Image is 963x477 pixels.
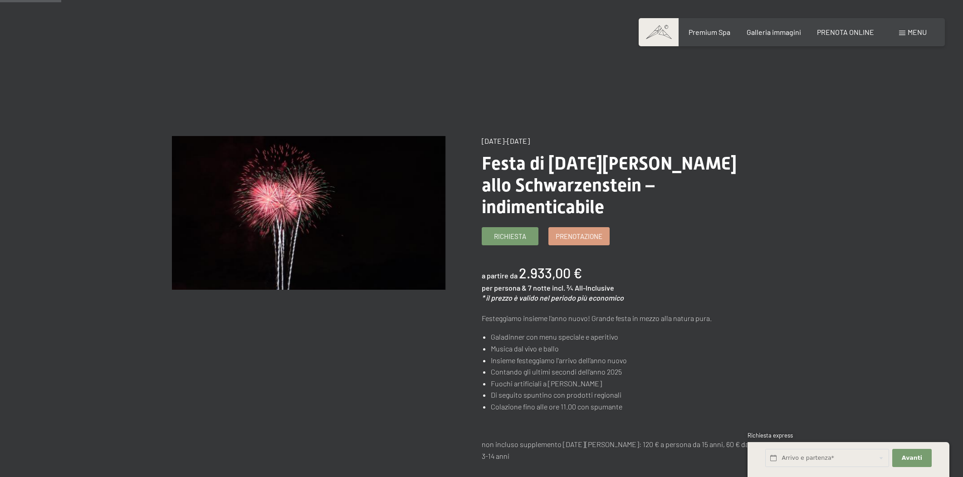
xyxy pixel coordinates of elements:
li: Di seguito spuntino con prodotti regionali [491,389,755,401]
span: 7 notte [528,283,551,292]
li: Fuochi artificiali a [PERSON_NAME] [491,378,755,389]
span: Avanti [902,454,922,462]
li: Insieme festeggiamo l'arrivo dell’anno nuovo [491,355,755,366]
li: Musica dal vivo e ballo [491,343,755,355]
span: [DATE]-[DATE] [482,136,530,145]
span: a partire da [482,271,518,280]
span: Richiesta [494,232,526,241]
img: Festa di San Silvestro allo Schwarzenstein – indimenticabile [172,136,445,290]
li: Contando gli ultimi secondi dell’anno 2025 [491,366,755,378]
span: Prenotazione [556,232,602,241]
span: per persona & [482,283,527,292]
li: Galadinner con menu speciale e aperitivo [491,331,755,343]
span: Festa di [DATE][PERSON_NAME] allo Schwarzenstein – indimenticabile [482,153,737,218]
em: * il prezzo è valido nel periodo più economico [482,293,624,302]
span: incl. ¾ All-Inclusive [552,283,614,292]
a: Richiesta [482,228,538,245]
span: Richiesta express [748,432,793,439]
p: Festeggiamo insieme l’anno nuovo! Grande festa in mezzo alla natura pura. [482,312,755,324]
button: Avanti [892,449,931,467]
a: Prenotazione [549,228,609,245]
b: 2.933,00 € [519,265,582,281]
li: Colazione fino alle ore 11.00 con spumante [491,401,755,413]
span: Menu [908,28,927,36]
a: Galleria immagini [747,28,801,36]
a: PRENOTA ONLINE [817,28,874,36]
p: non incluso supplemento [DATE][PERSON_NAME]: 120 € a persona da 15 anni, 60 € da 3-14 anni [482,438,755,462]
a: Premium Spa [689,28,730,36]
